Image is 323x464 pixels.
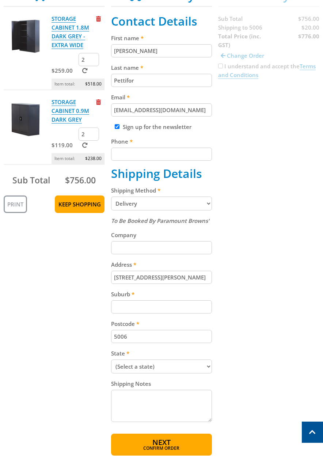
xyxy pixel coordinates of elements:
[65,174,96,186] span: $756.00
[111,217,209,224] em: To Be Booked By Paramount Browns'
[111,349,212,358] label: State
[111,260,212,269] label: Address
[111,167,212,180] h2: Shipping Details
[111,434,212,456] button: Next Confirm order
[111,44,212,57] input: Please enter your first name.
[111,379,212,388] label: Shipping Notes
[52,98,89,123] a: STORAGE CABINET 0.9M DARK GREY
[111,63,212,72] label: Last name
[4,98,47,141] img: STORAGE CABINET 0.9M DARK GREY
[111,319,212,328] label: Postcode
[111,148,212,161] input: Please enter your telephone number.
[111,14,212,28] h2: Contact Details
[4,14,47,58] img: STORAGE CABINET 1.8M DARK GREY - EXTRA WIDE
[111,300,212,313] input: Please enter your suburb.
[111,290,212,298] label: Suburb
[111,360,212,373] select: Please select your state.
[111,197,212,210] select: Please select a shipping method.
[152,437,171,447] span: Next
[111,93,212,102] label: Email
[111,271,212,284] input: Please enter your address.
[111,231,212,239] label: Company
[111,186,212,195] label: Shipping Method
[85,153,102,164] span: $238.00
[111,103,212,117] input: Please enter your email address.
[111,137,212,146] label: Phone
[111,330,212,343] input: Please enter your postcode.
[4,195,27,213] a: Print
[52,141,77,149] p: $119.00
[52,15,89,49] a: STORAGE CABINET 1.8M DARK GREY - EXTRA WIDE
[127,446,196,450] span: Confirm order
[96,98,101,106] a: Remove from cart
[96,15,101,22] a: Remove from cart
[55,195,104,213] a: Keep Shopping
[52,153,105,164] p: Item total:
[52,66,77,75] p: $259.00
[12,174,50,186] span: Sub Total
[85,79,102,90] span: $518.00
[123,123,191,130] label: Sign up for the newsletter
[111,34,212,42] label: First name
[52,79,105,90] p: Item total:
[111,74,212,87] input: Please enter your last name.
